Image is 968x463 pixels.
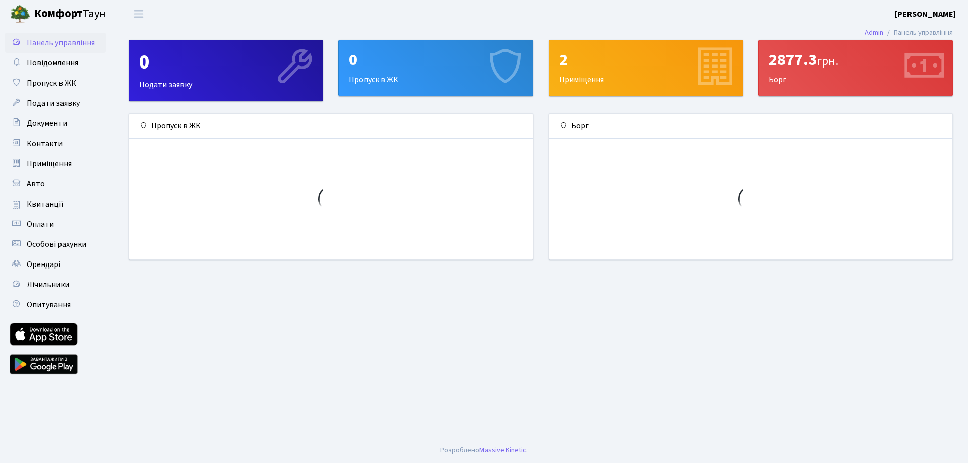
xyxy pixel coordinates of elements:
[5,154,106,174] a: Приміщення
[5,295,106,315] a: Опитування
[338,40,533,96] a: 0Пропуск в ЖК
[27,158,72,169] span: Приміщення
[27,37,95,48] span: Панель управління
[5,194,106,214] a: Квитанції
[865,27,883,38] a: Admin
[27,199,64,210] span: Квитанції
[5,33,106,53] a: Панель управління
[27,118,67,129] span: Документи
[27,299,71,310] span: Опитування
[5,275,106,295] a: Лічильники
[27,78,76,89] span: Пропуск в ЖК
[5,73,106,93] a: Пропуск в ЖК
[549,40,743,96] div: Приміщення
[129,40,323,101] a: 0Подати заявку
[895,8,956,20] a: [PERSON_NAME]
[126,6,151,22] button: Переключити навігацію
[27,57,78,69] span: Повідомлення
[769,50,942,70] div: 2877.3
[559,50,733,70] div: 2
[549,114,953,139] div: Борг
[129,40,323,101] div: Подати заявку
[895,9,956,20] b: [PERSON_NAME]
[27,279,69,290] span: Лічильники
[850,22,968,43] nav: breadcrumb
[34,6,83,22] b: Комфорт
[5,53,106,73] a: Повідомлення
[27,219,54,230] span: Оплати
[440,445,528,456] div: Розроблено .
[479,445,526,455] a: Massive Kinetic
[349,50,522,70] div: 0
[5,214,106,234] a: Оплати
[5,113,106,134] a: Документи
[5,93,106,113] a: Подати заявку
[883,27,953,38] li: Панель управління
[27,239,86,250] span: Особові рахунки
[27,259,60,270] span: Орендарі
[549,40,743,96] a: 2Приміщення
[27,138,63,149] span: Контакти
[34,6,106,23] span: Таун
[10,4,30,24] img: logo.png
[27,98,80,109] span: Подати заявку
[759,40,952,96] div: Борг
[817,52,838,70] span: грн.
[139,50,313,75] div: 0
[5,254,106,275] a: Орендарі
[339,40,532,96] div: Пропуск в ЖК
[27,178,45,189] span: Авто
[5,174,106,194] a: Авто
[5,134,106,154] a: Контакти
[129,114,533,139] div: Пропуск в ЖК
[5,234,106,254] a: Особові рахунки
